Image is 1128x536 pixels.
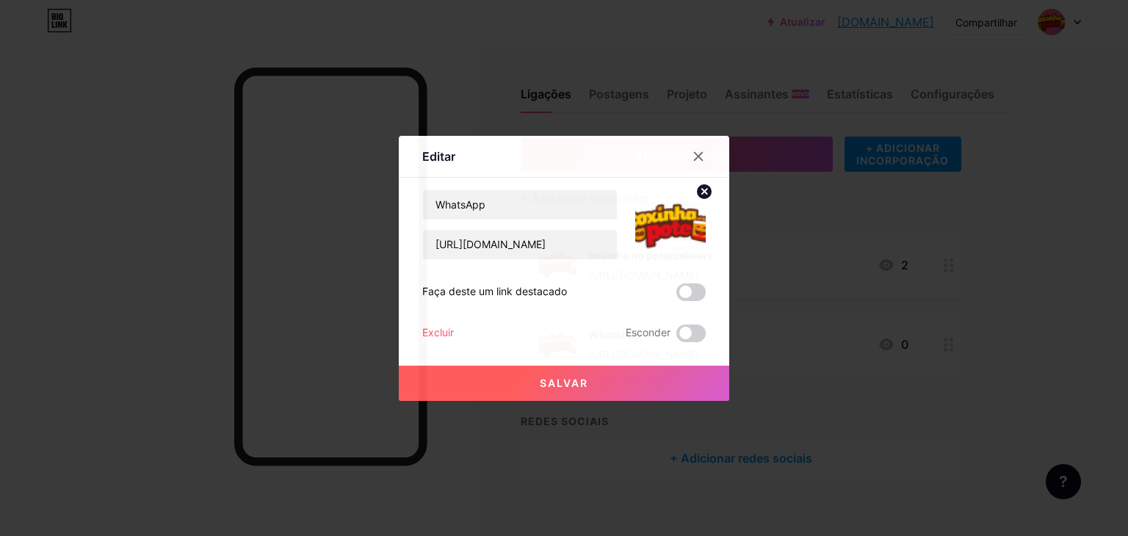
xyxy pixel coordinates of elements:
[399,366,729,401] button: Salvar
[423,230,617,259] input: URL
[422,326,454,338] font: Excluir
[423,190,617,220] input: Título
[422,149,455,164] font: Editar
[540,377,588,389] font: Salvar
[422,285,567,297] font: Faça deste um link destacado
[635,189,706,260] img: link_miniatura
[626,326,670,338] font: Esconder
